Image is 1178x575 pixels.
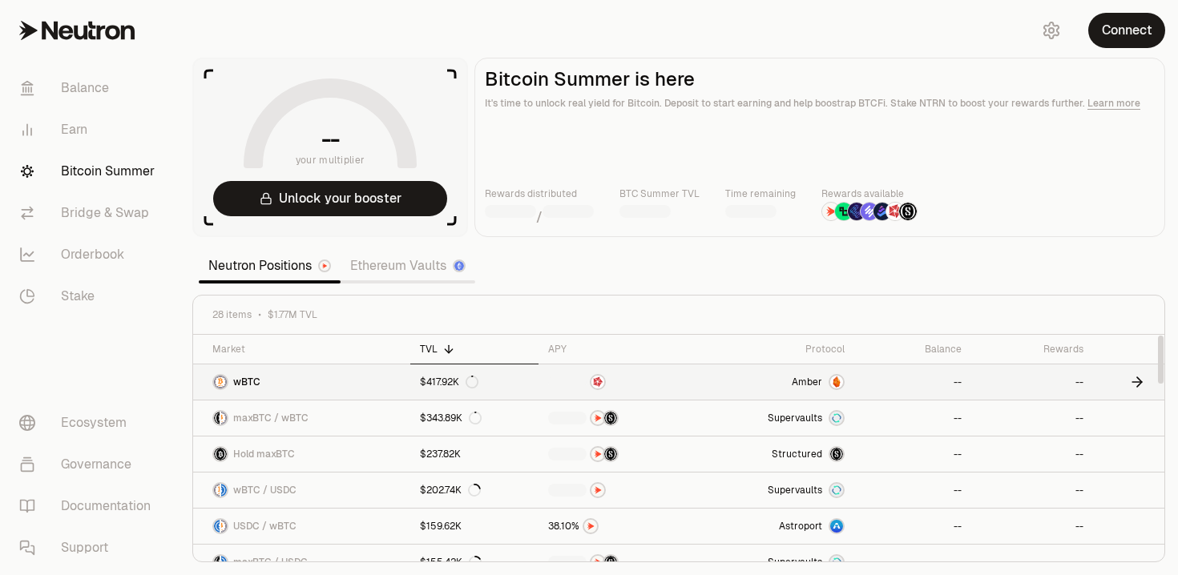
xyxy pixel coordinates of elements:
img: maxBTC Logo [214,412,220,424]
button: NTRNStructured Points [548,554,692,570]
a: Neutron Positions [199,250,341,282]
img: EtherFi Points [848,203,865,220]
img: USDC Logo [214,520,220,533]
a: USDC LogowBTC LogoUSDC / wBTC [193,509,410,544]
div: Protocol [712,343,845,356]
a: -- [854,436,971,472]
a: AmberAmber [702,364,854,400]
img: Structured Points [604,556,617,569]
img: NTRN [822,203,840,220]
a: NTRN [539,472,701,508]
a: -- [854,364,971,400]
span: wBTC / USDC [233,484,297,497]
a: -- [971,400,1093,436]
button: NTRN [548,518,692,534]
img: maxBTC Logo [214,448,227,460]
div: APY [548,343,692,356]
span: Hold maxBTC [233,448,295,460]
a: SupervaultsSupervaults [702,400,854,436]
a: wBTC LogowBTC [193,364,410,400]
img: wBTC Logo [221,412,227,424]
img: Neutron Logo [320,261,329,271]
a: Earn [6,109,173,151]
img: NTRN [591,484,604,497]
a: $343.89K [410,400,539,436]
a: $417.92K [410,364,539,400]
img: wBTC Logo [214,484,220,497]
a: -- [971,436,1093,472]
p: BTC Summer TVL [619,186,700,202]
a: -- [971,509,1093,544]
a: Bridge & Swap [6,192,173,234]
img: Structured Points [604,448,617,460]
div: TVL [420,343,529,356]
img: Amber [830,376,843,388]
span: $1.77M TVL [268,308,317,321]
a: -- [854,400,971,436]
a: Documentation [6,485,173,527]
button: NTRNStructured Points [548,446,692,462]
img: Supervaults [830,484,843,497]
img: Mars Fragments [591,376,604,388]
span: Astroport [779,520,822,533]
a: Support [6,527,173,569]
button: NTRN [548,482,692,498]
button: Mars Fragments [548,374,692,390]
a: NTRNStructured Points [539,436,701,472]
a: NTRN [539,509,701,544]
span: Supervaults [768,556,822,569]
a: Stake [6,275,173,317]
img: Ethereum Logo [454,261,464,271]
div: Balance [864,343,962,356]
a: maxBTC LogowBTC LogomaxBTC / wBTC [193,400,410,436]
div: Rewards [981,343,1083,356]
div: $155.42K [420,556,482,569]
img: wBTC Logo [214,376,227,388]
a: -- [971,472,1093,508]
p: It's time to unlock real yield for Bitcoin. Deposit to start earning and help boostrap BTCFi. Sta... [485,95,1155,111]
a: -- [971,364,1093,400]
a: maxBTC LogoHold maxBTC [193,436,410,472]
span: Supervaults [768,412,822,424]
span: your multiplier [296,152,365,168]
img: NTRN [591,448,604,460]
a: Orderbook [6,234,173,275]
img: maxBTC [830,448,843,460]
p: Time remaining [725,186,796,202]
button: Connect [1088,13,1165,48]
a: $202.74K [410,472,539,508]
a: $237.82K [410,436,539,472]
div: / [485,202,594,227]
div: $159.62K [420,520,462,533]
img: NTRN [591,412,604,424]
img: Supervaults [830,412,843,424]
p: Rewards available [821,186,918,202]
span: Amber [792,376,822,388]
span: Structured [772,448,822,460]
a: Mars Fragments [539,364,701,400]
div: $417.92K [420,376,478,388]
a: SupervaultsSupervaults [702,472,854,508]
img: wBTC Logo [221,520,227,533]
span: 28 items [212,308,252,321]
a: Learn more [1087,97,1140,110]
a: Ecosystem [6,402,173,444]
button: Unlock your booster [213,181,447,216]
a: StructuredmaxBTC [702,436,854,472]
a: Balance [6,67,173,109]
button: NTRNStructured Points [548,410,692,426]
a: Ethereum Vaults [341,250,475,282]
img: Solv Points [861,203,878,220]
img: USDC Logo [221,556,227,569]
div: $343.89K [420,412,482,424]
h2: Bitcoin Summer is here [485,68,1155,90]
img: Bedrock Diamonds [873,203,891,220]
img: NTRN [584,520,597,533]
div: $202.74K [420,484,481,497]
a: NTRNStructured Points [539,400,701,436]
img: Lombard Lux [835,203,853,220]
a: Astroport [702,509,854,544]
img: maxBTC Logo [214,556,220,569]
span: USDC / wBTC [233,520,297,533]
p: Rewards distributed [485,186,594,202]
